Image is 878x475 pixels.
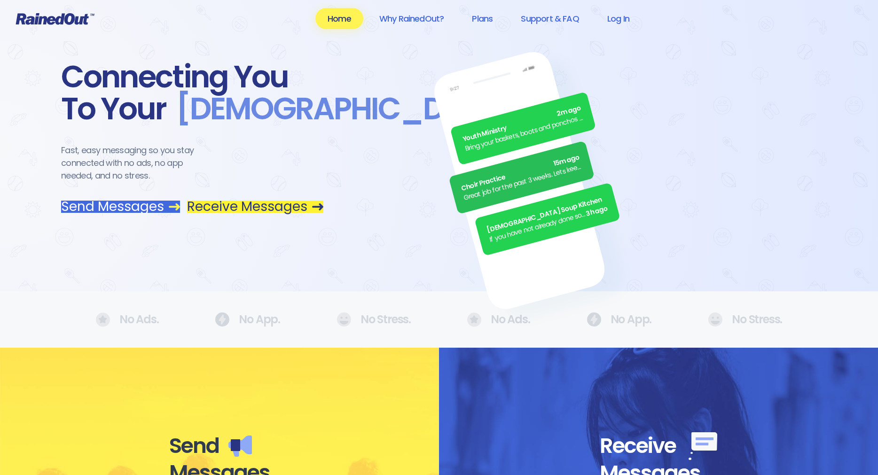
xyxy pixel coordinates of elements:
[708,312,722,327] img: No Ads.
[462,103,582,145] div: Youth Ministry
[187,201,323,213] a: Receive Messages
[488,209,588,244] div: If you have not already done so, please remember to turn in your fundraiser money [DATE]!
[337,312,351,327] img: No Ads.
[460,8,505,29] a: Plans
[61,144,212,182] div: Fast, easy messaging so you stay connected with no ads, no app needed, and no stress.
[467,312,481,327] img: No Ads.
[61,61,323,125] div: Connecting You To Your
[689,432,717,460] img: Receive messages
[166,93,521,125] span: [DEMOGRAPHIC_DATA] .
[600,432,717,460] div: Receive
[61,201,180,213] a: Send Messages
[315,8,363,29] a: Home
[367,8,456,29] a: Why RainedOut?
[215,312,280,327] div: No App.
[587,312,652,327] div: No App.
[585,203,609,219] span: 3h ago
[587,312,601,327] img: No Ads.
[169,433,270,459] div: Send
[486,194,606,235] div: [DEMOGRAPHIC_DATA] Soup Kitchen
[595,8,642,29] a: Log In
[460,152,580,194] div: Choir Practice
[708,312,782,327] div: No Stress.
[464,113,585,154] div: Bring your baskets, boots and ponchos the Annual [DATE] Egg [PERSON_NAME] is ON! See everyone there.
[556,103,582,119] span: 2m ago
[509,8,591,29] a: Support & FAQ
[467,312,530,327] div: No Ads.
[337,312,411,327] div: No Stress.
[463,162,583,203] div: Great job for the past 3 weeks. Lets keep it up.
[215,312,229,327] img: No Ads.
[96,312,159,327] div: No Ads.
[228,436,252,457] img: Send messages
[96,312,110,327] img: No Ads.
[552,152,580,169] span: 15m ago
